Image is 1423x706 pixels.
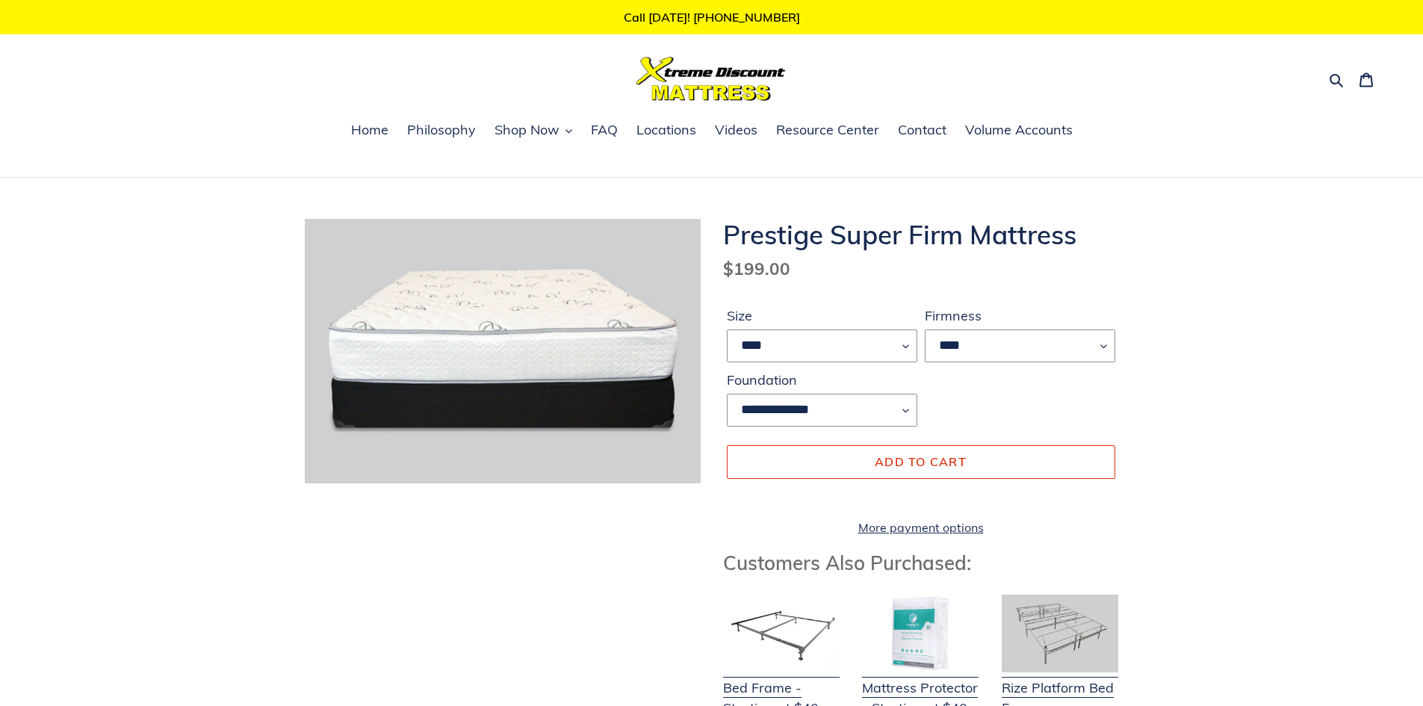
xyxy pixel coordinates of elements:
[707,120,765,142] a: Videos
[727,518,1115,536] a: More payment options
[487,120,580,142] button: Shop Now
[629,120,704,142] a: Locations
[583,120,625,142] a: FAQ
[769,120,887,142] a: Resource Center
[723,595,840,672] img: Bed Frame
[875,454,967,469] span: Add to cart
[400,120,483,142] a: Philosophy
[965,121,1073,139] span: Volume Accounts
[898,121,946,139] span: Contact
[723,551,1119,575] h3: Customers Also Purchased:
[495,121,559,139] span: Shop Now
[723,219,1119,250] h1: Prestige Super Firm Mattress
[723,258,790,279] span: $199.00
[890,120,954,142] a: Contact
[862,595,979,672] img: Mattress Protector
[344,120,396,142] a: Home
[958,120,1080,142] a: Volume Accounts
[636,57,786,101] img: Xtreme Discount Mattress
[776,121,879,139] span: Resource Center
[727,370,917,390] label: Foundation
[727,445,1115,478] button: Add to cart
[925,306,1115,326] label: Firmness
[727,306,917,326] label: Size
[407,121,476,139] span: Philosophy
[351,121,388,139] span: Home
[636,121,696,139] span: Locations
[715,121,757,139] span: Videos
[1002,595,1118,672] img: Adjustable Base
[591,121,618,139] span: FAQ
